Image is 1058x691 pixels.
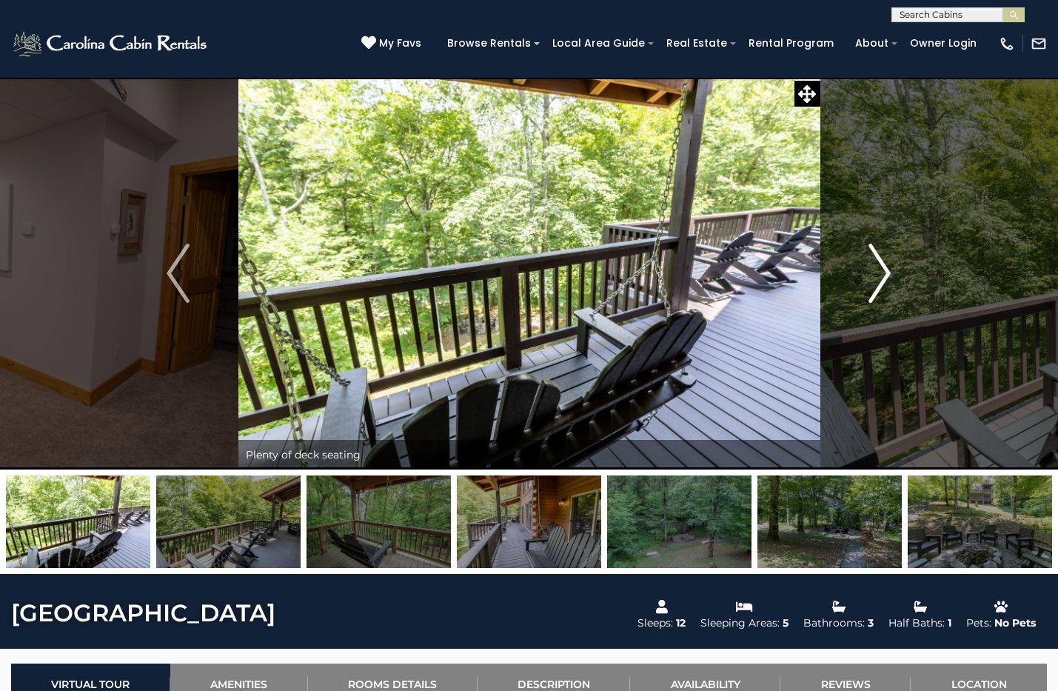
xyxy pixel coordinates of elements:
img: 163274498 [757,475,902,568]
img: arrow [167,244,189,303]
button: Next [820,77,940,470]
a: Rental Program [741,32,841,55]
a: Local Area Guide [545,32,652,55]
img: 163274494 [6,475,150,568]
img: 163274497 [457,475,601,568]
button: Previous [118,77,238,470]
a: Owner Login [903,32,984,55]
img: White-1-2.png [11,29,211,59]
a: Real Estate [659,32,734,55]
img: arrow [868,244,891,303]
img: 163274496 [307,475,451,568]
img: 163274483 [607,475,751,568]
a: Browse Rentals [440,32,538,55]
a: My Favs [361,36,425,52]
span: My Favs [379,36,421,51]
a: About [848,32,896,55]
img: 163274495 [156,475,301,568]
img: mail-regular-white.png [1031,36,1047,52]
div: Plenty of deck seating [238,440,820,470]
img: 163274499 [908,475,1052,568]
img: phone-regular-white.png [999,36,1015,52]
